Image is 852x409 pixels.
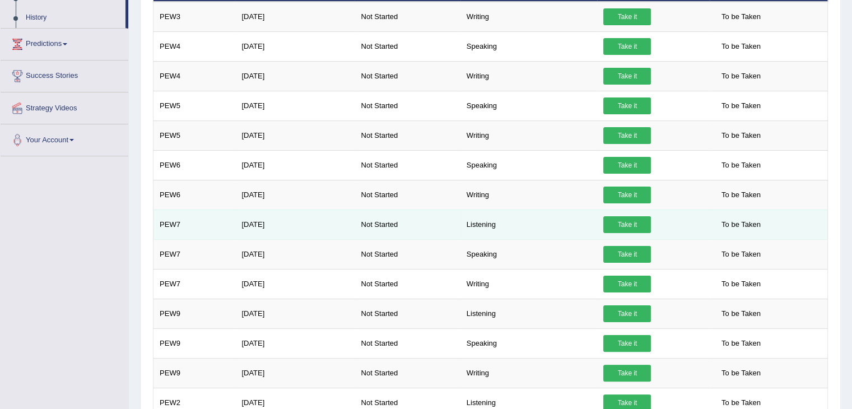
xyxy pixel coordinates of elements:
[603,38,651,55] a: Take it
[153,120,236,150] td: PEW5
[603,216,651,233] a: Take it
[153,299,236,328] td: PEW9
[603,8,651,25] a: Take it
[460,269,598,299] td: Writing
[716,8,766,25] span: To be Taken
[716,38,766,55] span: To be Taken
[460,239,598,269] td: Speaking
[603,335,651,352] a: Take it
[1,61,128,89] a: Success Stories
[355,61,460,91] td: Not Started
[716,97,766,114] span: To be Taken
[460,91,598,120] td: Speaking
[716,127,766,144] span: To be Taken
[355,328,460,358] td: Not Started
[460,150,598,180] td: Speaking
[235,120,355,150] td: [DATE]
[153,358,236,388] td: PEW9
[716,276,766,292] span: To be Taken
[355,180,460,210] td: Not Started
[235,180,355,210] td: [DATE]
[355,31,460,61] td: Not Started
[153,269,236,299] td: PEW7
[153,2,236,32] td: PEW3
[716,335,766,352] span: To be Taken
[603,246,651,263] a: Take it
[355,269,460,299] td: Not Started
[716,187,766,203] span: To be Taken
[1,92,128,120] a: Strategy Videos
[235,61,355,91] td: [DATE]
[235,269,355,299] td: [DATE]
[716,157,766,174] span: To be Taken
[603,127,651,144] a: Take it
[153,31,236,61] td: PEW4
[235,358,355,388] td: [DATE]
[460,2,598,32] td: Writing
[153,61,236,91] td: PEW4
[460,358,598,388] td: Writing
[460,61,598,91] td: Writing
[460,299,598,328] td: Listening
[603,305,651,322] a: Take it
[235,239,355,269] td: [DATE]
[235,299,355,328] td: [DATE]
[355,150,460,180] td: Not Started
[355,299,460,328] td: Not Started
[153,210,236,239] td: PEW7
[716,365,766,382] span: To be Taken
[603,68,651,85] a: Take it
[235,2,355,32] td: [DATE]
[153,239,236,269] td: PEW7
[603,187,651,203] a: Take it
[235,210,355,239] td: [DATE]
[460,180,598,210] td: Writing
[460,210,598,239] td: Listening
[716,246,766,263] span: To be Taken
[153,91,236,120] td: PEW5
[716,216,766,233] span: To be Taken
[603,276,651,292] a: Take it
[1,29,128,57] a: Predictions
[603,157,651,174] a: Take it
[153,328,236,358] td: PEW9
[355,2,460,32] td: Not Started
[603,97,651,114] a: Take it
[235,91,355,120] td: [DATE]
[153,180,236,210] td: PEW6
[355,120,460,150] td: Not Started
[355,210,460,239] td: Not Started
[235,150,355,180] td: [DATE]
[603,365,651,382] a: Take it
[355,239,460,269] td: Not Started
[235,31,355,61] td: [DATE]
[460,328,598,358] td: Speaking
[355,358,460,388] td: Not Started
[355,91,460,120] td: Not Started
[460,120,598,150] td: Writing
[21,8,125,28] a: History
[1,124,128,152] a: Your Account
[153,150,236,180] td: PEW6
[716,305,766,322] span: To be Taken
[716,68,766,85] span: To be Taken
[460,31,598,61] td: Speaking
[235,328,355,358] td: [DATE]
